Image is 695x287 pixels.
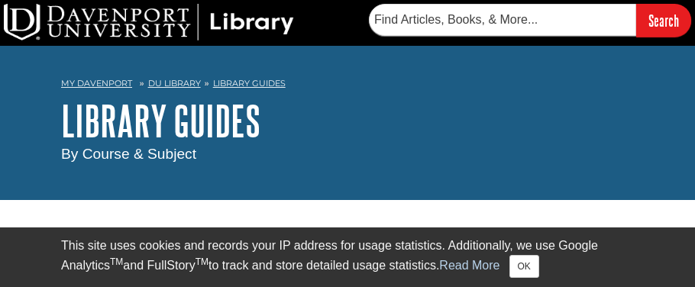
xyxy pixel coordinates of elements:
[110,256,123,267] sup: TM
[61,143,634,166] div: By Course & Subject
[61,73,634,98] nav: breadcrumb
[213,78,286,89] a: Library Guides
[369,4,691,37] form: Searches DU Library's articles, books, and more
[369,4,636,36] input: Find Articles, Books, & More...
[196,256,208,267] sup: TM
[4,4,294,40] img: DU Library
[636,4,691,37] input: Search
[61,237,634,278] div: This site uses cookies and records your IP address for usage statistics. Additionally, we use Goo...
[509,255,539,278] button: Close
[439,259,499,272] a: Read More
[148,78,201,89] a: DU Library
[61,77,132,90] a: My Davenport
[61,98,634,143] h1: Library Guides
